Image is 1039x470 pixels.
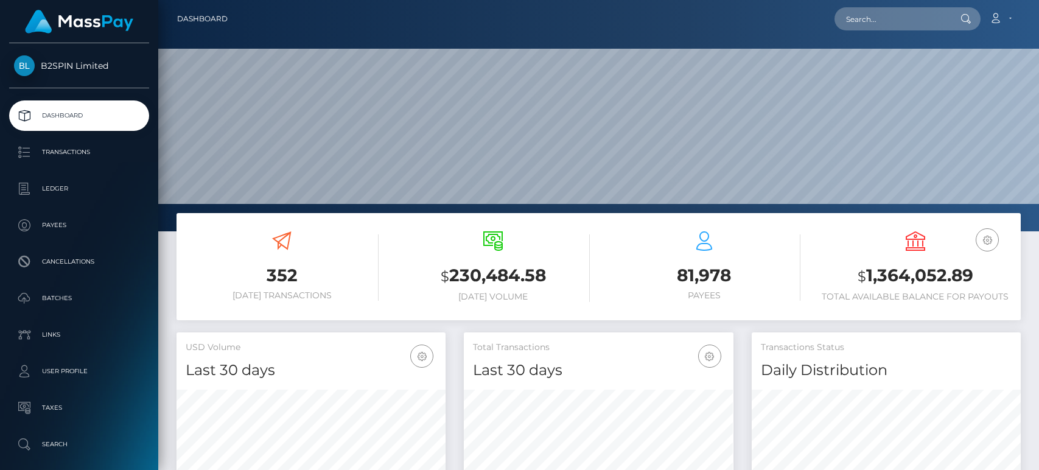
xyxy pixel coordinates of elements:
[441,268,449,285] small: $
[819,292,1012,302] h6: Total Available Balance for Payouts
[14,143,144,161] p: Transactions
[14,180,144,198] p: Ledger
[9,320,149,350] a: Links
[9,356,149,387] a: User Profile
[9,247,149,277] a: Cancellations
[9,210,149,240] a: Payees
[25,10,133,33] img: MassPay Logo
[186,264,379,287] h3: 352
[397,264,590,289] h3: 230,484.58
[9,137,149,167] a: Transactions
[9,100,149,131] a: Dashboard
[397,292,590,302] h6: [DATE] Volume
[834,7,949,30] input: Search...
[858,268,866,285] small: $
[9,174,149,204] a: Ledger
[761,360,1012,381] h4: Daily Distribution
[14,216,144,234] p: Payees
[9,60,149,71] span: B2SPIN Limited
[186,342,436,354] h5: USD Volume
[608,290,801,301] h6: Payees
[473,360,724,381] h4: Last 30 days
[14,107,144,125] p: Dashboard
[186,290,379,301] h6: [DATE] Transactions
[9,393,149,423] a: Taxes
[819,264,1012,289] h3: 1,364,052.89
[14,289,144,307] p: Batches
[14,253,144,271] p: Cancellations
[14,399,144,417] p: Taxes
[14,55,35,76] img: B2SPIN Limited
[14,435,144,454] p: Search
[14,326,144,344] p: Links
[14,362,144,381] p: User Profile
[9,429,149,460] a: Search
[473,342,724,354] h5: Total Transactions
[9,283,149,314] a: Batches
[761,342,1012,354] h5: Transactions Status
[177,6,228,32] a: Dashboard
[186,360,436,381] h4: Last 30 days
[608,264,801,287] h3: 81,978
